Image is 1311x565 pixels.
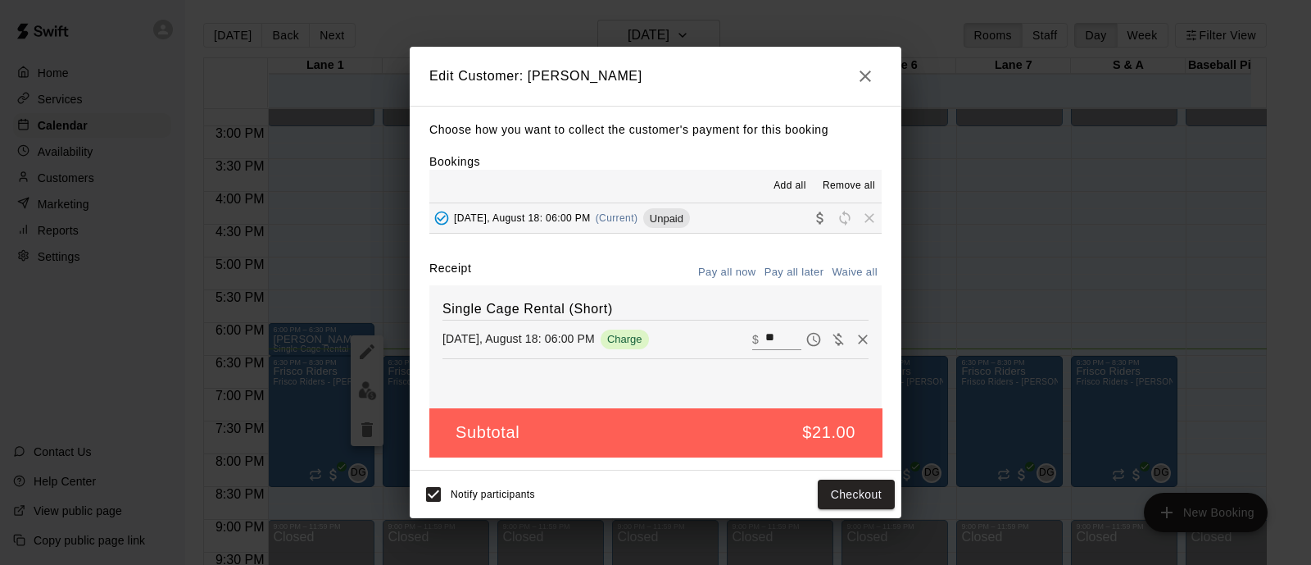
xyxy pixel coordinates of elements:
[429,155,480,168] label: Bookings
[643,212,690,225] span: Unpaid
[764,173,816,199] button: Add all
[832,212,857,224] span: Reschedule
[802,421,855,444] h5: $21.00
[752,331,759,348] p: $
[851,327,875,352] button: Remove
[429,206,454,230] button: Added - Collect Payment
[801,331,826,345] span: Pay later
[773,178,806,194] span: Add all
[816,173,882,199] button: Remove all
[442,298,869,320] h6: Single Cage Rental (Short)
[456,421,519,444] h5: Subtotal
[823,178,875,194] span: Remove all
[410,47,901,106] h2: Edit Customer: [PERSON_NAME]
[429,260,471,285] label: Receipt
[808,212,832,224] span: Collect payment
[454,212,591,224] span: [DATE], August 18: 06:00 PM
[429,120,882,140] p: Choose how you want to collect the customer's payment for this booking
[442,330,595,347] p: [DATE], August 18: 06:00 PM
[451,489,535,500] span: Notify participants
[694,260,760,285] button: Pay all now
[601,333,649,345] span: Charge
[818,480,895,510] button: Checkout
[596,212,638,224] span: (Current)
[429,203,882,234] button: Added - Collect Payment[DATE], August 18: 06:00 PM(Current)UnpaidCollect paymentRescheduleRemove
[760,260,828,285] button: Pay all later
[826,331,851,345] span: Waive payment
[828,260,882,285] button: Waive all
[857,212,882,224] span: Remove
